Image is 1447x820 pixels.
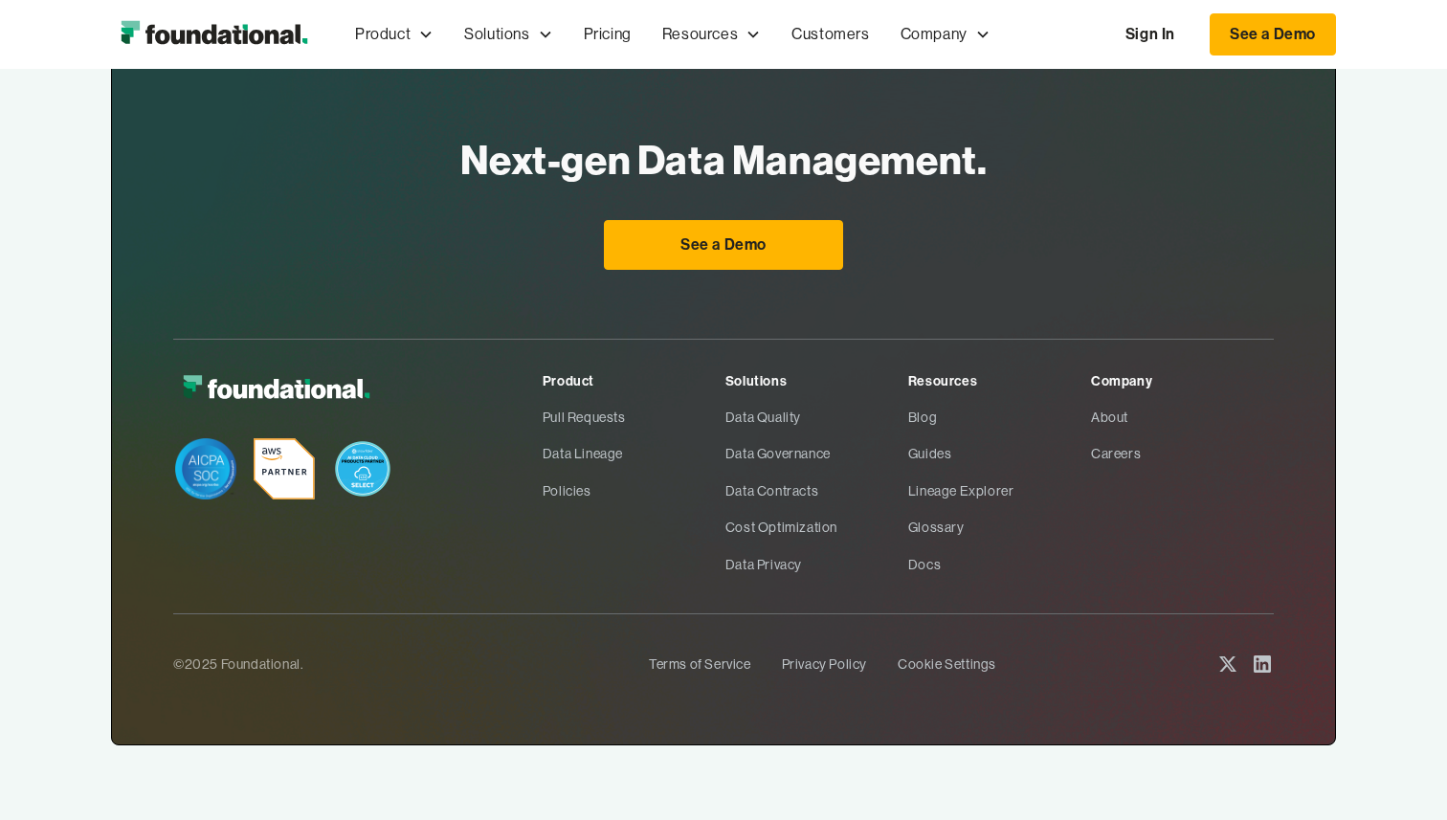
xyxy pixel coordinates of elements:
div: Solutions [449,3,568,66]
a: Pull Requests [543,399,725,435]
a: See a Demo [604,220,843,270]
a: Privacy Policy [782,646,867,682]
a: About [1091,399,1274,435]
a: Sign In [1106,14,1194,55]
div: Resources [908,370,1091,391]
a: Terms of Service [649,646,751,682]
a: Lineage Explorer [908,473,1091,509]
a: Cookie Settings [898,646,996,682]
a: Data Governance [725,435,908,472]
div: Resources [647,3,776,66]
div: Product [340,3,449,66]
img: Foundational Logo [111,15,317,54]
a: home [111,15,317,54]
a: Data Contracts [725,473,908,509]
a: Customers [776,3,884,66]
a: Careers [1091,435,1274,472]
div: Company [885,3,1006,66]
a: Data Privacy [725,546,908,583]
div: Product [355,22,411,47]
a: Policies [543,473,725,509]
a: Glossary [908,509,1091,545]
a: Pricing [568,3,647,66]
a: Blog [908,399,1091,435]
a: Guides [908,435,1091,472]
a: Cost Optimization [725,509,908,545]
div: Solutions [464,22,529,47]
a: Data Lineage [543,435,725,472]
a: See a Demo [1210,13,1336,55]
div: Company [1091,370,1274,391]
h2: Next-gen Data Management. [460,130,988,189]
div: Product [543,370,725,391]
iframe: Chat Widget [1351,728,1447,820]
img: SOC Badge [175,438,236,499]
div: Resources [662,22,738,47]
div: Company [901,22,968,47]
a: Data Quality [725,399,908,435]
div: ©2025 Foundational. [173,654,634,675]
div: Solutions [725,370,908,391]
a: Docs [908,546,1091,583]
img: Foundational Logo White [173,370,379,408]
